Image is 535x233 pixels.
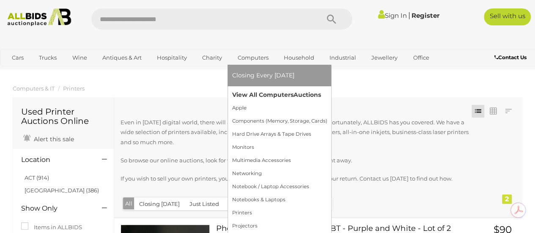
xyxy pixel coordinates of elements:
h1: Used Printer Auctions Online [21,107,105,126]
h4: Show Only [21,205,89,212]
a: ACT (914) [25,174,49,181]
a: Computers [232,51,274,65]
a: Register [412,11,439,19]
a: Hospitality [151,51,192,65]
a: Printers [63,85,85,92]
b: Contact Us [494,54,527,60]
h4: Location [21,156,89,164]
a: Office [407,51,434,65]
span: | [408,11,410,20]
div: 2 [502,195,512,204]
a: Wine [66,51,92,65]
button: Just Listed [184,197,224,211]
a: Charity [197,51,228,65]
span: Alert this sale [32,135,74,143]
button: Closing Next [224,197,269,211]
a: Alert this sale [21,132,76,145]
a: Sports [6,65,35,79]
a: Computers & IT [13,85,55,92]
p: Even in [DATE] digital world, there will always be a need for physical copies. Fortunately, ALLBI... [121,118,477,147]
a: Sign In [378,11,407,19]
a: Sell with us [484,8,531,25]
a: Trucks [33,51,62,65]
a: Antiques & Art [97,51,147,65]
a: Contact Us [494,53,529,62]
button: All [123,197,134,210]
p: If you wish to sell your own printers, you can also use ALLBIDS to maximise your return. Contact ... [121,174,477,184]
a: [GEOGRAPHIC_DATA] [39,65,110,79]
button: Closing [DATE] [134,197,185,211]
button: Search [310,8,352,30]
a: Industrial [324,51,362,65]
p: So browse our online auctions, look for what you want, then start bidding right away. [121,156,477,165]
a: Jewellery [366,51,403,65]
a: Household [278,51,320,65]
a: Cars [6,51,29,65]
img: Allbids.com.au [4,8,74,26]
a: [GEOGRAPHIC_DATA] (386) [25,187,99,194]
